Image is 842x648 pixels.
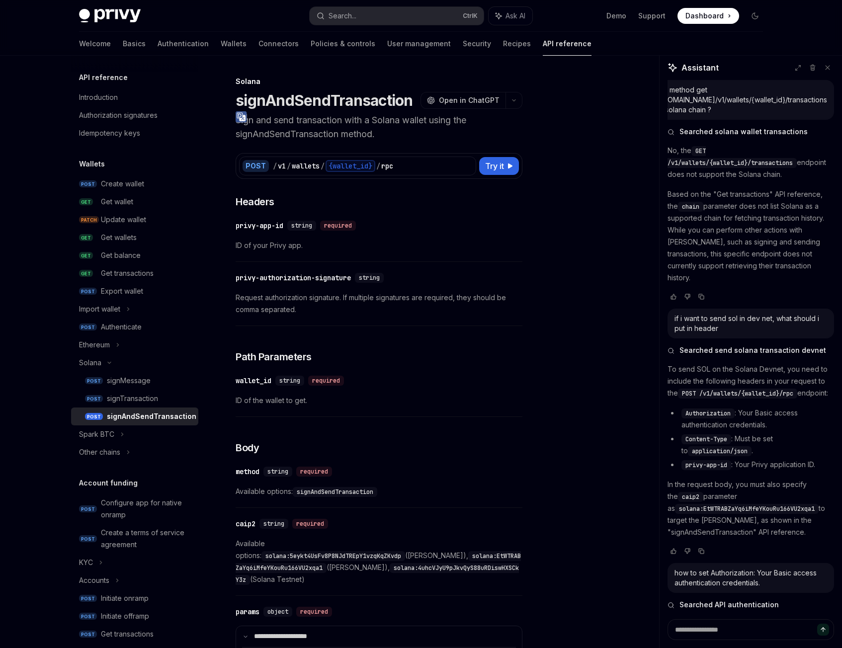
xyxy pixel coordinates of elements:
div: Get wallet [101,196,133,208]
div: / [287,161,291,171]
span: caip2 [682,493,699,501]
p: Based on the "Get transactions" API reference, the parameter does not list Solana as a supported ... [668,188,834,284]
a: POSTInitiate onramp [71,589,198,607]
div: signMessage [107,375,151,387]
a: Basics [123,32,146,56]
a: Support [638,11,666,21]
span: POST [85,377,103,385]
div: Create wallet [101,178,144,190]
a: Recipes [503,32,531,56]
a: POSTAuthenticate [71,318,198,336]
span: Body [236,441,259,455]
code: signAndSendTransaction [293,487,377,497]
button: Open in ChatGPT [421,92,505,109]
div: Spark BTC [79,428,114,440]
div: / [321,161,325,171]
div: / [376,161,380,171]
li: : Must be set to . [668,433,834,457]
a: POSTsignMessage [71,372,198,390]
p: No, the endpoint does not support the Solana chain. [668,145,834,180]
a: Welcome [79,32,111,56]
span: POST [79,180,97,188]
div: caip2 [236,519,255,529]
span: ID of your Privy app. [236,240,522,251]
span: POST [79,324,97,331]
li: : Your Basic access authentication credentials. [668,407,834,431]
div: POST [243,160,269,172]
span: string [279,377,300,385]
div: / [273,161,277,171]
h1: signAndSendTransaction [236,91,413,109]
div: privy-authorization-signature [236,273,351,283]
div: Solana [79,357,101,369]
div: wallet_id [236,376,271,386]
img: dark logo [79,9,141,23]
div: if i want to send sol in dev net, what should i put in header [674,314,827,333]
div: required [320,221,356,231]
h5: Account funding [79,477,138,489]
span: chain [682,203,699,211]
div: v1 [278,161,286,171]
span: Searched API authentication [679,600,779,610]
span: Content-Type [685,435,727,443]
div: KYC [79,557,93,568]
a: GETGet balance [71,246,198,264]
div: Get wallets [101,232,137,243]
div: params [236,607,259,617]
span: POST [79,631,97,638]
div: Search... [329,10,356,22]
span: privy-app-id [685,461,727,469]
span: solana:EtWTRABZaYq6iMfeYKouRu166VU2xqa1 [679,505,815,513]
span: Path Parameters [236,350,312,364]
span: Headers [236,195,274,209]
button: Searched send solana transaction devnet [668,345,834,355]
span: Available options: ([PERSON_NAME]), ([PERSON_NAME]), (Solana Testnet) [236,538,522,585]
div: Accounts [79,574,109,586]
span: GET [79,270,93,277]
span: string [359,274,380,282]
a: Introduction [71,88,198,106]
span: POST [79,595,97,602]
span: ID of the wallet to get. [236,395,522,406]
span: POST [85,413,103,420]
span: object [267,608,288,616]
div: Get transactions [101,628,154,640]
span: Available options: [236,486,522,497]
a: POSTExport wallet [71,282,198,300]
li: : Your Privy application ID. [668,459,834,471]
div: Import wallet [79,303,120,315]
a: Security [463,32,491,56]
a: POSTInitiate offramp [71,607,198,625]
div: Initiate onramp [101,592,149,604]
button: Try it [479,157,519,175]
span: Try it [485,160,504,172]
p: Sign and send transaction with a Solana wallet using the signAndSendTransaction method. [236,113,522,141]
div: Initiate offramp [101,610,149,622]
button: Search...CtrlK [310,7,484,25]
a: Demo [606,11,626,21]
div: required [292,519,328,529]
span: POST [85,395,103,403]
span: Open in ChatGPT [439,95,500,105]
span: Request authorization signature. If multiple signatures are required, they should be comma separa... [236,292,522,316]
div: required [296,467,332,477]
div: privy-app-id [236,221,283,231]
span: Searched send solana transaction devnet [679,345,826,355]
span: POST [79,613,97,620]
button: Searched solana wallet transactions [668,127,834,137]
a: Wallets [221,32,247,56]
span: Dashboard [685,11,724,21]
div: rpc [381,161,393,171]
span: Authorization [685,409,731,417]
span: POST [79,505,97,513]
span: string [291,222,312,230]
div: Configure app for native onramp [101,497,192,521]
span: string [267,468,288,476]
a: GETGet wallets [71,229,198,246]
a: User management [387,32,451,56]
div: method [236,467,259,477]
div: Get transactions [101,267,154,279]
span: string [263,520,284,528]
span: GET [79,252,93,259]
button: Toggle dark mode [747,8,763,24]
